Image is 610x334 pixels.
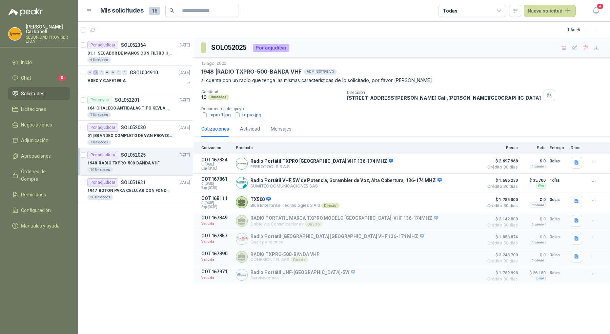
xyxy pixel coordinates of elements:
[179,152,190,158] p: [DATE]
[530,222,546,227] div: Incluido
[8,219,70,232] a: Manuales y ayuda
[201,182,232,186] span: C: [DATE]
[250,275,355,280] p: Servisistemas
[8,165,70,185] a: Órdenes de Compra
[240,125,260,133] div: Actividad
[78,176,193,203] a: Por adjudicarSOL051831[DATE] 1947 |BOTON PARA CELULAR CON FONDO AMARILLO20 Unidades
[522,251,546,259] p: $ 0
[87,50,172,57] p: 01.1 | SECADOR DE MANOS CON FILTRO HEPA, SECADO RAPIDO
[93,70,98,75] div: 13
[236,177,247,189] img: Company Logo
[179,42,190,48] p: [DATE]
[21,137,48,144] span: Adjudicación
[87,140,111,145] div: 1 Unidades
[550,215,567,223] p: 3 días
[110,70,116,75] div: 0
[121,43,146,47] p: SOL052364
[8,150,70,162] a: Aprobaciones
[567,24,602,35] div: 1 - 6 de 6
[250,221,438,227] p: Doble Via Comunicaciones
[530,258,546,263] div: Incluido
[253,44,289,52] div: Por adjudicar
[201,233,232,238] p: COT167857
[201,60,226,67] p: 13 ago, 2025
[250,252,319,257] p: RADIO TXPRO-500-BANDA VHF
[271,125,291,133] div: Mensajes
[201,274,232,281] p: Vencida
[522,196,546,204] p: $ 0
[105,70,110,75] div: 0
[78,38,193,66] a: Por adjudicarSOL052364[DATE] 01.1 |SECADOR DE MANOS CON FILTRO HEPA, SECADO RAPIDO4 Unidades
[201,186,232,190] span: Exp: [DATE]
[99,70,104,75] div: 0
[58,75,66,81] span: 5
[250,215,438,221] p: RADIO PORTATIL MARCA TXPRO MODELO [GEOGRAPHIC_DATA]-VHF 136-174MHZ
[550,251,567,259] p: 3 días
[550,157,567,165] p: 3 días
[484,277,518,281] span: Crédito 30 días
[201,90,342,94] p: Cantidad
[179,97,190,103] p: [DATE]
[484,269,518,277] span: $ 1.789.998
[484,251,518,259] span: $ 3.248.700
[87,112,111,118] div: 1 Unidades
[201,251,232,256] p: COT167890
[21,222,60,230] span: Manuales y ayuda
[522,176,546,184] p: $ 35.700
[201,238,232,245] p: Vencida
[121,125,146,130] p: SOL052030
[522,233,546,241] p: $ 0
[571,145,584,150] p: Docs
[484,259,518,263] span: Crédito 30 días
[290,257,308,262] div: Directo
[550,233,567,241] p: 3 días
[87,78,126,84] p: ASEO Y CAFETERIA
[201,94,207,100] p: 10
[87,123,118,132] div: Por adjudicar
[201,68,301,75] p: 1948 | RADIO TXPRO-500-BANDA VHF
[21,90,44,97] span: Solicitudes
[250,270,355,276] p: Radio Portátil UHF-[GEOGRAPHIC_DATA]-5W
[78,148,193,176] a: Por adjudicarSOL052025[DATE] 1948 |RADIO TXPRO-500-BANDA VHF10 Unidades
[524,5,576,17] button: Nueva solicitud
[21,105,46,113] span: Licitaciones
[87,151,118,159] div: Por adjudicar
[484,145,518,150] p: Precio
[8,87,70,100] a: Solicitudes
[250,257,319,262] p: CONEXIONTEL SAS
[484,196,518,204] span: $ 1.785.000
[122,70,127,75] div: 0
[201,162,232,166] span: C: [DATE]
[8,103,70,116] a: Licitaciones
[87,178,118,186] div: Por adjudicar
[201,106,607,111] p: Documentos de apoyo
[484,165,518,169] span: Crédito 30 días
[201,125,229,133] div: Cotizaciones
[550,196,567,204] p: 3 días
[201,201,232,205] span: C: [DATE]
[121,180,146,185] p: SOL051831
[550,145,567,150] p: Entrega
[21,74,31,82] span: Chat
[484,176,518,184] span: $ 1.686.230
[121,153,146,157] p: SOL052025
[596,3,604,9] span: 4
[530,202,546,208] div: Incluido
[522,145,546,150] p: Flete
[179,124,190,131] p: [DATE]
[116,70,121,75] div: 0
[347,95,541,101] p: [STREET_ADDRESS][PERSON_NAME] Cali , [PERSON_NAME][GEOGRAPHIC_DATA]
[8,188,70,201] a: Remisiones
[130,70,158,75] p: GSOL004910
[234,111,262,118] button: tx pro.jpg
[87,105,172,112] p: 164 | CHALECO ANTIBALAS TIPO KEVLA T/ M
[8,118,70,131] a: Negociaciones
[21,207,51,214] span: Configuración
[115,98,140,102] p: SOL052201
[8,204,70,217] a: Configuración
[201,220,232,227] p: Vencida
[250,164,393,169] p: FERROTOOLS S.A.S.
[484,204,518,208] span: Crédito 30 días
[8,56,70,69] a: Inicio
[536,183,546,189] div: Flex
